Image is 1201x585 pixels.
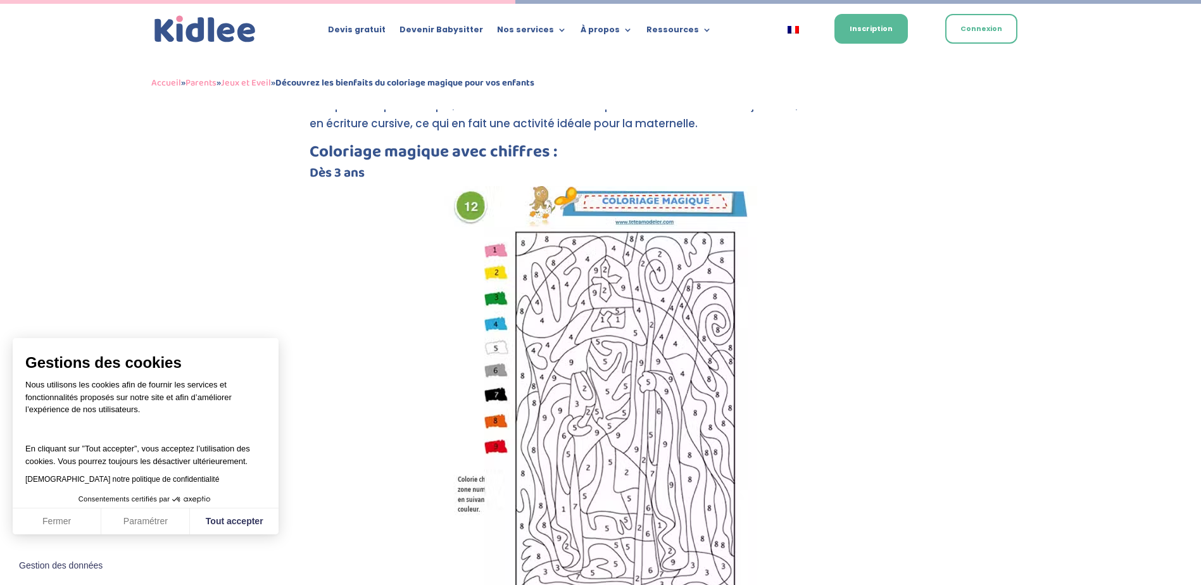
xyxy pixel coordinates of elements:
[221,75,271,91] a: Jeux et Eveil
[25,379,266,424] p: Nous utilisons les cookies afin de fournir les services et fonctionnalités proposés sur notre sit...
[788,26,799,34] img: Français
[172,481,210,519] svg: Axeptio
[310,144,892,167] h3: Coloriage magique avec chiffres :
[945,14,1017,44] a: Connexion
[101,508,190,535] button: Paramétrer
[151,13,259,46] img: logo_kidlee_bleu
[72,491,219,508] button: Consentements certifiés par
[19,560,103,572] span: Gestion des données
[310,167,892,186] h4: Dès 3 ans
[151,75,181,91] a: Accueil
[310,78,892,144] p: Ce type de est généralement Les codes couleurs sont liés à l’alphabet : par exemple, B en bleu et...
[399,25,483,39] a: Devenir Babysitter
[328,25,386,39] a: Devis gratuit
[834,14,908,44] a: Inscription
[25,353,266,372] span: Gestions des cookies
[151,13,259,46] a: Kidlee Logo
[13,508,101,535] button: Fermer
[11,553,110,579] button: Fermer le widget sans consentement
[581,25,632,39] a: À propos
[151,75,534,91] span: » » »
[25,475,219,484] a: [DEMOGRAPHIC_DATA] notre politique de confidentialité
[275,75,534,91] strong: Découvrez les bienfaits du coloriage magique pour vos enfants
[25,431,266,468] p: En cliquant sur ”Tout accepter”, vous acceptez l’utilisation des cookies. Vous pourrez toujours l...
[646,25,712,39] a: Ressources
[497,25,567,39] a: Nos services
[185,75,217,91] a: Parents
[79,496,170,503] span: Consentements certifiés par
[190,508,279,535] button: Tout accepter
